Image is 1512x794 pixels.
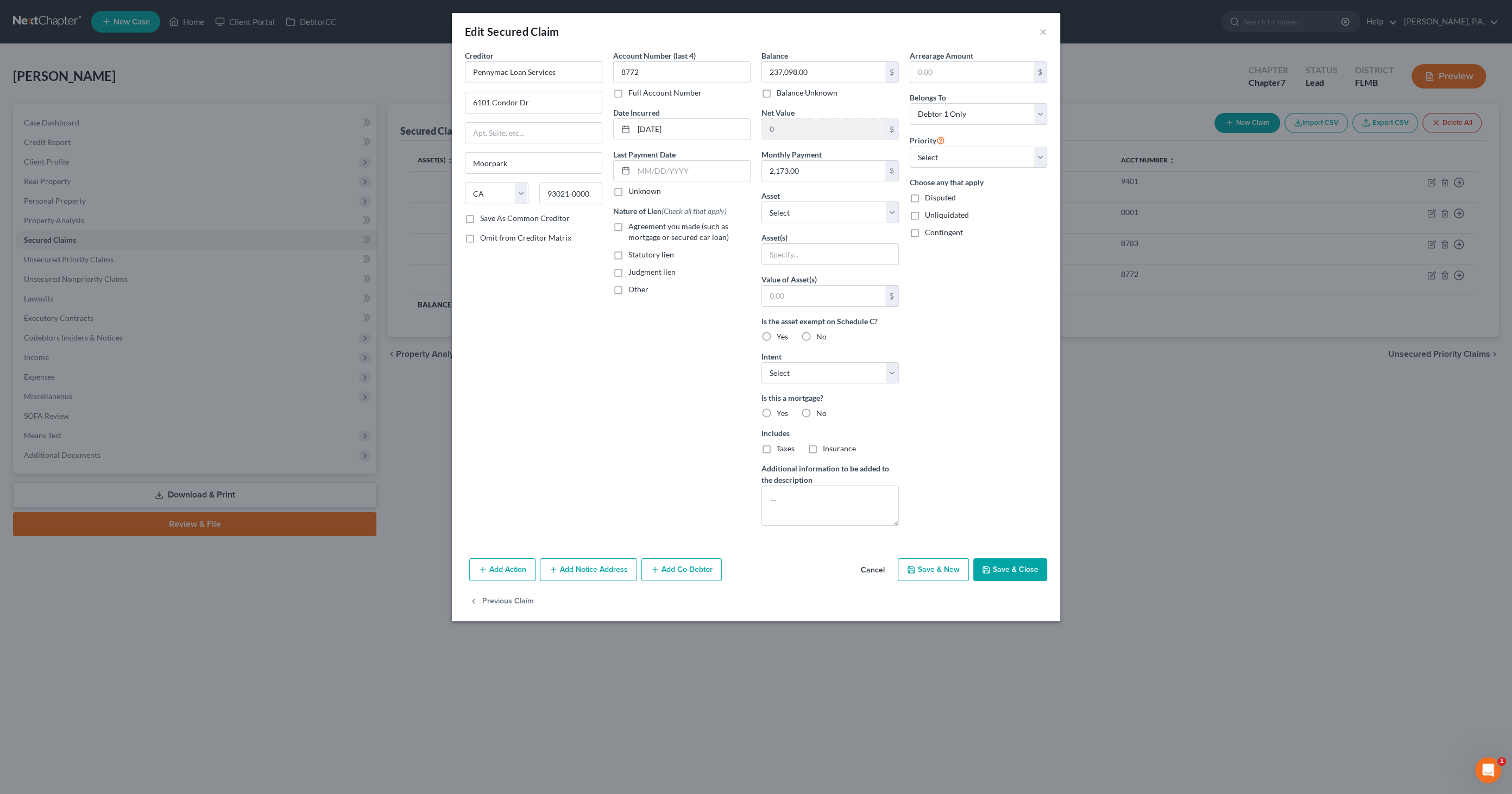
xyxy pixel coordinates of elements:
label: Net Value [761,107,795,118]
label: Date Incurred [613,107,660,118]
div: Edit Secured Claim [465,24,559,39]
span: Disputed [925,193,956,202]
label: Value of Asset(s) [761,274,817,285]
label: Last Payment Date [613,149,676,160]
div: $ [1034,62,1047,83]
input: MM/DD/YYYY [634,161,750,181]
iframe: Intercom live chat [1475,757,1501,783]
span: Taxes [777,444,795,453]
span: No [816,332,827,341]
label: Balance Unknown [777,87,837,98]
div: $ [885,286,898,306]
button: Cancel [852,559,893,581]
input: Apt, Suite, etc... [465,123,602,143]
div: $ [885,161,898,181]
input: Enter address... [465,92,602,113]
span: Asset [761,191,780,200]
span: (Check all that apply) [661,206,727,216]
span: Omit from Creditor Matrix [480,233,571,242]
label: Additional information to be added to the description [761,463,899,486]
span: Agreement you made (such as mortgage or secured car loan) [628,222,729,242]
button: Add Action [469,558,535,581]
label: Account Number (last 4) [613,50,696,61]
span: No [816,408,827,418]
input: Enter zip... [539,182,603,204]
span: Statutory lien [628,250,674,259]
input: XXXX [613,61,751,83]
input: 0.00 [762,119,885,140]
span: Contingent [925,228,963,237]
label: Unknown [628,186,661,197]
span: Insurance [823,444,856,453]
button: Add Notice Address [540,558,637,581]
label: Choose any that apply [910,177,1047,188]
input: 0.00 [762,161,885,181]
label: Arrearage Amount [910,50,973,61]
label: Nature of Lien [613,205,727,217]
div: $ [885,119,898,140]
input: Specify... [762,244,898,264]
div: $ [885,62,898,83]
label: Includes [761,427,899,439]
input: 0.00 [910,62,1034,83]
button: × [1039,25,1047,38]
input: MM/DD/YYYY [634,119,750,140]
label: Is this a mortgage? [761,392,899,404]
span: Belongs To [910,93,946,102]
input: Search creditor by name... [465,61,602,83]
label: Full Account Number [628,87,702,98]
span: 1 [1497,757,1506,766]
span: Other [628,285,648,294]
input: 0.00 [762,286,885,306]
input: Enter city... [465,153,602,173]
label: Priority [910,134,945,147]
span: Creditor [465,51,494,60]
span: Yes [777,332,788,341]
label: Is the asset exempt on Schedule C? [761,316,899,327]
button: Save & Close [973,558,1047,581]
button: Previous Claim [469,590,534,613]
label: Save As Common Creditor [480,213,570,224]
button: Save & New [898,558,969,581]
label: Balance [761,50,788,61]
span: Yes [777,408,788,418]
input: 0.00 [762,62,885,83]
label: Intent [761,351,782,362]
label: Asset(s) [761,232,787,243]
button: Add Co-Debtor [641,558,722,581]
label: Monthly Payment [761,149,822,160]
span: Judgment lien [628,267,676,276]
span: Unliquidated [925,210,969,219]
